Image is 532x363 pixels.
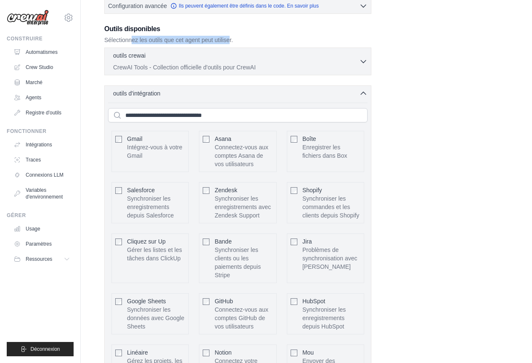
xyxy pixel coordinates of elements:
[214,195,271,219] font: Synchroniser les enregistrements avec Zendesk Support
[127,135,143,142] font: Gmail
[7,10,49,26] img: Logo
[10,61,74,74] a: Crew Studio
[26,172,64,178] font: Connexions LLM
[10,153,74,167] a: Traces
[10,76,74,89] a: Marché
[7,128,47,134] font: Fonctionner
[10,222,74,236] a: Usage
[108,89,368,98] button: outils d'intégration
[302,306,346,330] font: Synchroniser les enregistrements depuis HubSpot
[302,349,314,356] font: Mou
[26,64,53,70] font: Crew Studio
[104,37,233,43] font: Sélectionnez les outils que cet agent peut utiliser.
[127,238,166,245] font: Cliquez sur Up
[26,49,58,55] font: Automatismes
[127,306,184,330] font: Synchroniser les données avec Google Sheets
[214,298,233,305] font: GitHub
[113,64,256,71] font: CrewAI Tools - Collection officielle d'outils pour CrewAI
[26,110,61,116] font: Registre d'outils
[10,252,74,266] button: Ressources
[26,241,52,247] font: Paramètres
[113,52,146,59] font: outils crewai
[26,187,63,200] font: Variables d'environnement
[127,298,166,305] font: Google Sheets
[179,3,319,9] font: Ils peuvent également être définis dans le code. En savoir plus
[108,3,167,9] font: Configuration avancée
[26,79,42,85] font: Marché
[127,246,182,262] font: Gérer les listes et les tâches dans ClickUp
[10,106,74,119] a: Registre d'outils
[214,238,231,245] font: Bande
[7,212,26,218] font: Gérer
[214,135,231,142] font: Asana
[26,142,52,148] font: Intégrations
[113,90,160,97] font: outils d'intégration
[302,135,316,142] font: Boîte
[10,45,74,59] a: Automatismes
[108,51,368,72] button: outils crewai CrewAI Tools - Collection officielle d'outils pour CrewAI
[10,138,74,151] a: Intégrations
[302,238,312,245] font: Jira
[26,226,40,232] font: Usage
[170,3,319,9] a: Ils peuvent également être définis dans le code. En savoir plus
[302,298,325,305] font: HubSpot
[214,306,268,330] font: Connectez-vous aux comptes GitHub de vos utilisateurs
[214,246,261,278] font: Synchroniser les clients ou les paiements depuis Stripe
[302,144,347,159] font: Enregistrer les fichiers dans Box
[7,342,74,356] button: Déconnexion
[26,157,41,163] font: Traces
[10,168,74,182] a: Connexions LLM
[127,195,174,219] font: Synchroniser les enregistrements depuis Salesforce
[302,195,359,219] font: Synchroniser les commandes et les clients depuis Shopify
[214,187,237,193] font: Zendesk
[10,237,74,251] a: Paramètres
[127,144,183,159] font: Intégrez-vous à votre Gmail
[10,183,74,204] a: Variables d'environnement
[302,246,357,270] font: Problèmes de synchronisation avec [PERSON_NAME]
[127,187,155,193] font: Salesforce
[30,346,60,352] font: Déconnexion
[26,256,52,262] font: Ressources
[214,144,268,167] font: Connectez-vous aux comptes Asana de vos utilisateurs
[214,349,231,356] font: Notion
[302,187,322,193] font: Shopify
[10,91,74,104] a: Agents
[7,36,42,42] font: Construire
[127,349,148,356] font: Linéaire
[26,95,41,101] font: Agents
[104,25,160,32] font: Outils disponibles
